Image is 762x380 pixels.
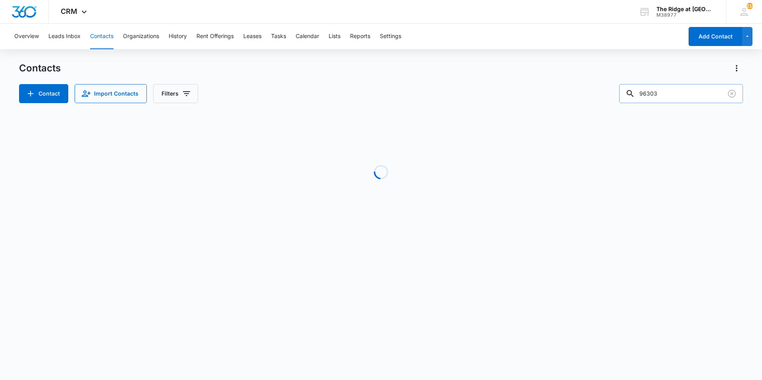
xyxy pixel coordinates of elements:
[656,12,714,18] div: account id
[329,24,341,49] button: Lists
[243,24,262,49] button: Leases
[75,84,147,103] button: Import Contacts
[380,24,401,49] button: Settings
[196,24,234,49] button: Rent Offerings
[619,84,743,103] input: Search Contacts
[747,3,753,9] span: 210
[747,3,753,9] div: notifications count
[689,27,742,46] button: Add Contact
[350,24,370,49] button: Reports
[14,24,39,49] button: Overview
[271,24,286,49] button: Tasks
[169,24,187,49] button: History
[725,87,738,100] button: Clear
[730,62,743,75] button: Actions
[90,24,114,49] button: Contacts
[656,6,714,12] div: account name
[48,24,81,49] button: Leads Inbox
[61,7,77,15] span: CRM
[19,84,68,103] button: Add Contact
[153,84,198,103] button: Filters
[19,62,61,74] h1: Contacts
[296,24,319,49] button: Calendar
[123,24,159,49] button: Organizations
